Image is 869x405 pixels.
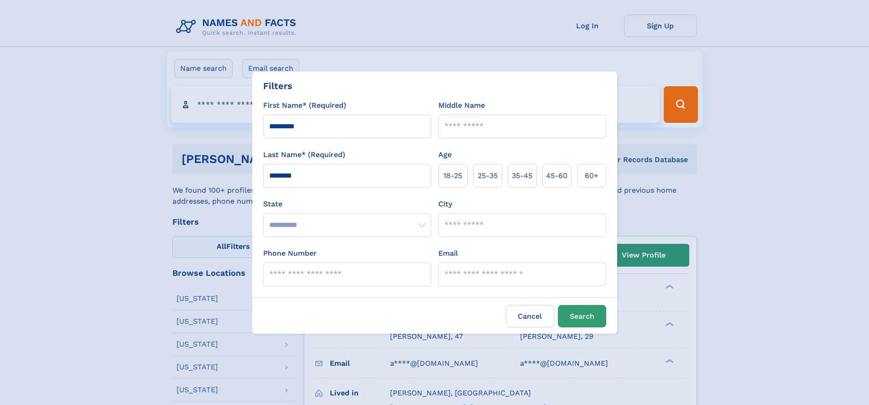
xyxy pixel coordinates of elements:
[438,199,452,210] label: City
[263,149,345,160] label: Last Name* (Required)
[512,170,532,181] span: 35‑45
[443,170,462,181] span: 18‑25
[438,149,452,160] label: Age
[438,100,485,111] label: Middle Name
[585,170,598,181] span: 60+
[546,170,567,181] span: 45‑60
[478,170,498,181] span: 25‑35
[263,100,346,111] label: First Name* (Required)
[558,305,606,327] button: Search
[263,248,317,259] label: Phone Number
[263,199,431,210] label: State
[263,79,292,93] div: Filters
[506,305,554,327] label: Cancel
[438,248,458,259] label: Email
